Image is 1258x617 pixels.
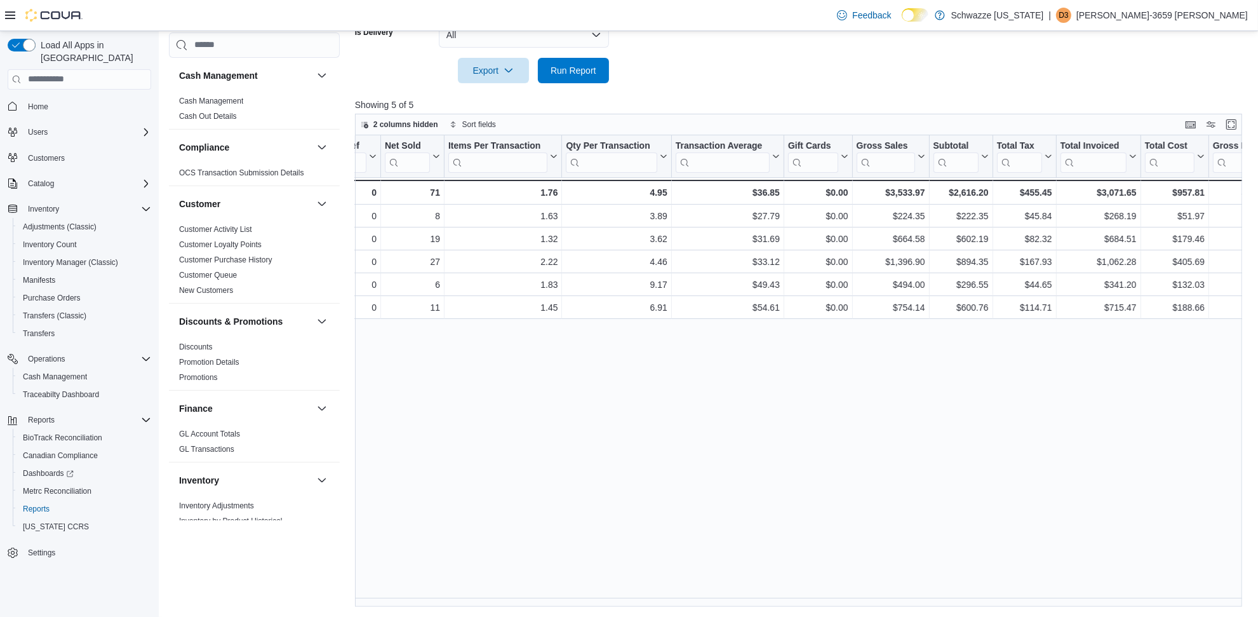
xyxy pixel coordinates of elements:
[788,231,848,247] div: $0.00
[675,140,779,172] button: Transaction Average
[307,208,376,224] div: 0
[856,185,925,200] div: $3,533.97
[465,58,521,83] span: Export
[23,412,151,428] span: Reports
[566,185,667,200] div: 4.95
[179,357,239,366] a: Promotion Details
[3,175,156,193] button: Catalog
[566,140,657,172] div: Qty Per Transaction
[1060,300,1136,315] div: $715.47
[566,231,667,247] div: 3.62
[179,269,237,280] span: Customer Queue
[23,412,60,428] button: Reports
[933,140,988,172] button: Subtotal
[18,369,151,384] span: Cash Management
[1183,117,1198,132] button: Keyboard shortcuts
[23,504,50,514] span: Reports
[23,125,151,140] span: Users
[1203,117,1219,132] button: Display options
[1144,185,1204,200] div: $957.81
[307,231,376,247] div: 0
[179,372,218,381] a: Promotions
[179,402,312,414] button: Finance
[996,208,1052,224] div: $45.84
[23,311,86,321] span: Transfers (Classic)
[179,167,304,177] span: OCS Transaction Submission Details
[788,254,848,269] div: $0.00
[13,218,156,236] button: Adjustments (Classic)
[179,429,240,438] a: GL Account Totals
[13,464,156,482] a: Dashboards
[551,64,596,77] span: Run Report
[566,140,667,172] button: Qty Per Transaction
[28,102,48,112] span: Home
[933,185,988,200] div: $2,616.20
[179,197,220,210] h3: Customer
[788,208,848,224] div: $0.00
[1144,140,1194,152] div: Total Cost
[13,518,156,536] button: [US_STATE] CCRS
[1144,208,1204,224] div: $51.97
[23,390,99,400] span: Traceabilty Dashboard
[566,208,667,224] div: 3.89
[18,290,151,306] span: Purchase Orders
[307,254,376,269] div: 0
[675,185,779,200] div: $36.85
[996,277,1052,292] div: $44.65
[18,466,151,481] span: Dashboards
[566,140,657,152] div: Qty Per Transaction
[179,372,218,382] span: Promotions
[179,285,233,294] a: New Customers
[448,254,558,269] div: 2.22
[179,254,272,264] span: Customer Purchase History
[18,255,151,270] span: Inventory Manager (Classic)
[788,277,848,292] div: $0.00
[179,140,229,153] h3: Compliance
[179,111,237,120] a: Cash Out Details
[179,473,219,486] h3: Inventory
[179,473,312,486] button: Inventory
[25,9,83,22] img: Cova
[179,197,312,210] button: Customer
[1060,140,1126,152] div: Total Invoiced
[385,300,440,315] div: 11
[1056,8,1071,23] div: Danielle-3659 Cox
[1144,140,1204,172] button: Total Cost
[675,140,769,172] div: Transaction Average
[373,119,438,130] span: 2 columns hidden
[23,372,87,382] span: Cash Management
[18,369,92,384] a: Cash Management
[18,501,151,517] span: Reports
[933,208,988,224] div: $222.35
[856,208,925,224] div: $224.35
[448,185,558,200] div: 1.76
[832,3,896,28] a: Feedback
[18,430,151,445] span: BioTrack Reconciliation
[13,447,156,464] button: Canadian Compliance
[385,140,430,152] div: Net Sold
[18,255,123,270] a: Inventory Manager (Classic)
[788,140,838,172] div: Gift Card Sales
[3,123,156,141] button: Users
[179,500,254,510] span: Inventory Adjustments
[1144,254,1204,269] div: $405.69
[3,411,156,429] button: Reports
[18,273,151,288] span: Manifests
[1144,140,1194,172] div: Total Cost
[996,140,1041,172] div: Total Tax
[179,428,240,438] span: GL Account Totals
[36,39,151,64] span: Load All Apps in [GEOGRAPHIC_DATA]
[179,224,252,234] span: Customer Activity List
[307,140,366,172] div: Invoices Ref
[23,351,70,367] button: Operations
[933,254,988,269] div: $894.35
[13,236,156,254] button: Inventory Count
[18,484,151,499] span: Metrc Reconciliation
[996,300,1052,315] div: $114.71
[1059,8,1068,23] span: D3
[28,354,65,364] span: Operations
[18,484,97,499] a: Metrc Reconciliation
[23,98,151,114] span: Home
[902,8,928,22] input: Dark Mode
[18,448,151,463] span: Canadian Compliance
